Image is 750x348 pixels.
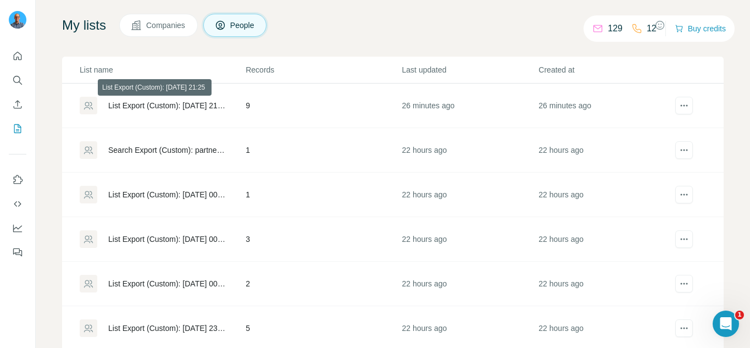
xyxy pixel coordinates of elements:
div: List Export (Custom): [DATE] 21:25 [108,100,227,111]
p: Created at [538,64,674,75]
td: 22 hours ago [402,217,538,262]
button: actions [675,275,693,292]
td: 22 hours ago [402,173,538,217]
td: 26 minutes ago [538,84,675,128]
button: Quick start [9,46,26,66]
button: actions [675,97,693,114]
span: People [230,20,255,31]
td: 22 hours ago [402,262,538,306]
td: 3 [245,217,401,262]
div: List Export (Custom): [DATE] 23:58 [108,323,227,334]
div: Search Export (Custom): partnerships - [DATE] 00:03 [108,145,227,156]
button: Use Surfe API [9,194,26,214]
td: 22 hours ago [538,217,675,262]
button: Dashboard [9,218,26,238]
td: 22 hours ago [402,128,538,173]
td: 1 [245,173,401,217]
p: 12 [647,22,657,35]
button: Buy credits [675,21,726,36]
td: 22 hours ago [538,128,675,173]
button: Enrich CSV [9,95,26,114]
span: 1 [735,311,744,319]
td: 2 [245,262,401,306]
img: Avatar [9,11,26,29]
button: actions [675,230,693,248]
span: Companies [146,20,186,31]
p: 129 [608,22,623,35]
div: List Export (Custom): [DATE] 00:02 [108,189,227,200]
p: List name [80,64,245,75]
p: Last updated [402,64,538,75]
button: Search [9,70,26,90]
h4: My lists [62,16,106,34]
button: Share feedback [654,20,724,31]
div: List Export (Custom): [DATE] 00:00 [108,278,227,289]
button: My lists [9,119,26,139]
td: 26 minutes ago [402,84,538,128]
p: Records [246,64,401,75]
button: actions [675,319,693,337]
td: 22 hours ago [538,173,675,217]
button: actions [675,186,693,203]
div: List Export (Custom): [DATE] 00:01 [108,234,227,245]
td: 1 [245,128,401,173]
button: Use Surfe on LinkedIn [9,170,26,190]
td: 9 [245,84,401,128]
button: actions [675,141,693,159]
button: Feedback [9,242,26,262]
td: 22 hours ago [538,262,675,306]
iframe: Intercom live chat [713,311,739,337]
